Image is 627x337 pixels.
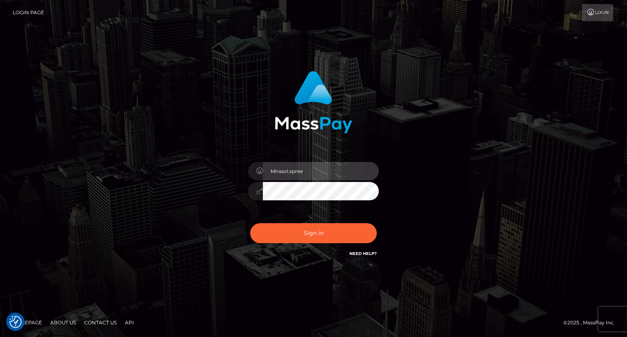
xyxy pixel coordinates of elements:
[582,4,613,21] a: Login
[9,316,45,329] a: Homepage
[263,162,379,180] input: Username...
[250,223,377,243] button: Sign in
[47,316,79,329] a: About Us
[349,251,377,256] a: Need Help?
[9,316,22,328] button: Consent Preferences
[275,71,352,133] img: MassPay Login
[81,316,120,329] a: Contact Us
[13,4,44,21] a: Login Page
[9,316,22,328] img: Revisit consent button
[563,318,621,327] div: © 2025 , MassPay Inc.
[122,316,137,329] a: API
